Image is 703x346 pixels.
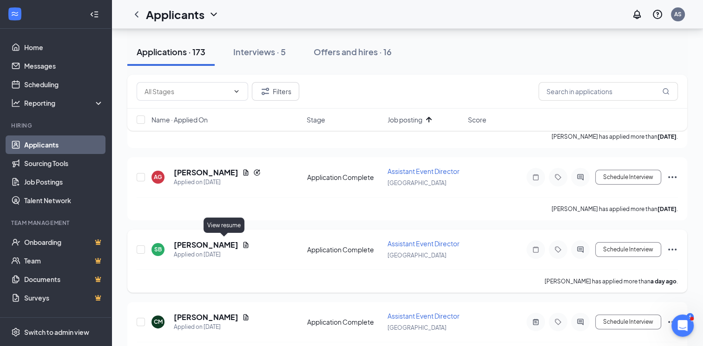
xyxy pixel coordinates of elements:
div: CM [154,318,163,326]
span: [GEOGRAPHIC_DATA] [388,324,447,331]
h5: [PERSON_NAME] [174,240,238,250]
svg: ActiveChat [575,246,586,253]
div: SB [154,245,162,253]
div: AG [154,173,162,181]
div: Applied on [DATE] [174,250,250,259]
a: SurveysCrown [24,288,104,307]
input: All Stages [145,86,229,96]
div: Applications · 173 [137,46,205,58]
div: Interviews · 5 [233,46,286,58]
div: Switch to admin view [24,327,89,337]
span: [GEOGRAPHIC_DATA] [388,252,447,259]
svg: Analysis [11,98,20,108]
div: Reporting [24,98,104,108]
svg: Reapply [253,169,261,176]
svg: Ellipses [667,172,678,183]
h5: [PERSON_NAME] [174,312,238,322]
svg: Filter [260,86,271,97]
div: Team Management [11,219,102,227]
span: Stage [307,115,325,124]
div: Offers and hires · 16 [314,46,392,58]
a: TeamCrown [24,251,104,270]
span: [GEOGRAPHIC_DATA] [388,179,447,186]
a: Applicants [24,135,104,154]
svg: Tag [552,246,564,253]
div: Applied on [DATE] [174,322,250,332]
a: Job Postings [24,173,104,191]
svg: MagnifyingGlass [662,88,670,95]
svg: ChevronLeft [131,9,142,20]
div: Payroll [11,316,102,324]
svg: Document [242,241,250,249]
span: Assistant Event Director [388,167,460,175]
svg: Settings [11,327,20,337]
svg: WorkstreamLogo [10,9,20,19]
a: Sourcing Tools [24,154,104,173]
span: Assistant Event Director [388,239,460,248]
svg: Document [242,169,250,176]
a: DocumentsCrown [24,270,104,288]
span: Score [468,115,486,124]
svg: Ellipses [667,244,678,255]
svg: QuestionInfo [652,9,663,20]
svg: ChevronDown [208,9,219,20]
iframe: Intercom live chat [671,314,694,337]
p: [PERSON_NAME] has applied more than . [552,205,678,213]
a: OnboardingCrown [24,233,104,251]
svg: Ellipses [667,316,678,327]
svg: Collapse [90,10,99,19]
p: [PERSON_NAME] has applied more than . [545,277,678,285]
svg: Notifications [631,9,643,20]
b: [DATE] [657,205,677,212]
svg: Note [530,246,541,253]
div: Application Complete [307,317,382,327]
div: Application Complete [307,245,382,254]
span: Assistant Event Director [388,312,460,320]
svg: Tag [552,318,564,326]
button: Schedule Interview [595,314,661,329]
svg: Tag [552,173,564,181]
div: Applied on [DATE] [174,178,261,187]
a: Messages [24,57,104,75]
svg: Document [242,314,250,321]
button: Schedule Interview [595,170,661,185]
svg: ActiveChat [575,318,586,326]
button: Schedule Interview [595,242,661,257]
div: Hiring [11,122,102,129]
div: View resume [204,218,244,233]
svg: ArrowUp [423,114,434,125]
span: Job posting [388,115,422,124]
svg: Note [530,173,541,181]
a: Home [24,38,104,57]
a: Scheduling [24,75,104,94]
span: Name · Applied On [151,115,208,124]
a: Talent Network [24,191,104,210]
input: Search in applications [539,82,678,101]
div: 6 [686,313,694,321]
div: AS [674,10,682,18]
button: Filter Filters [252,82,299,101]
h1: Applicants [146,6,204,22]
div: Application Complete [307,173,382,182]
svg: ActiveNote [530,318,541,326]
b: a day ago [650,278,677,285]
svg: ActiveChat [575,173,586,181]
h5: [PERSON_NAME] [174,167,238,178]
svg: ChevronDown [233,88,240,95]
